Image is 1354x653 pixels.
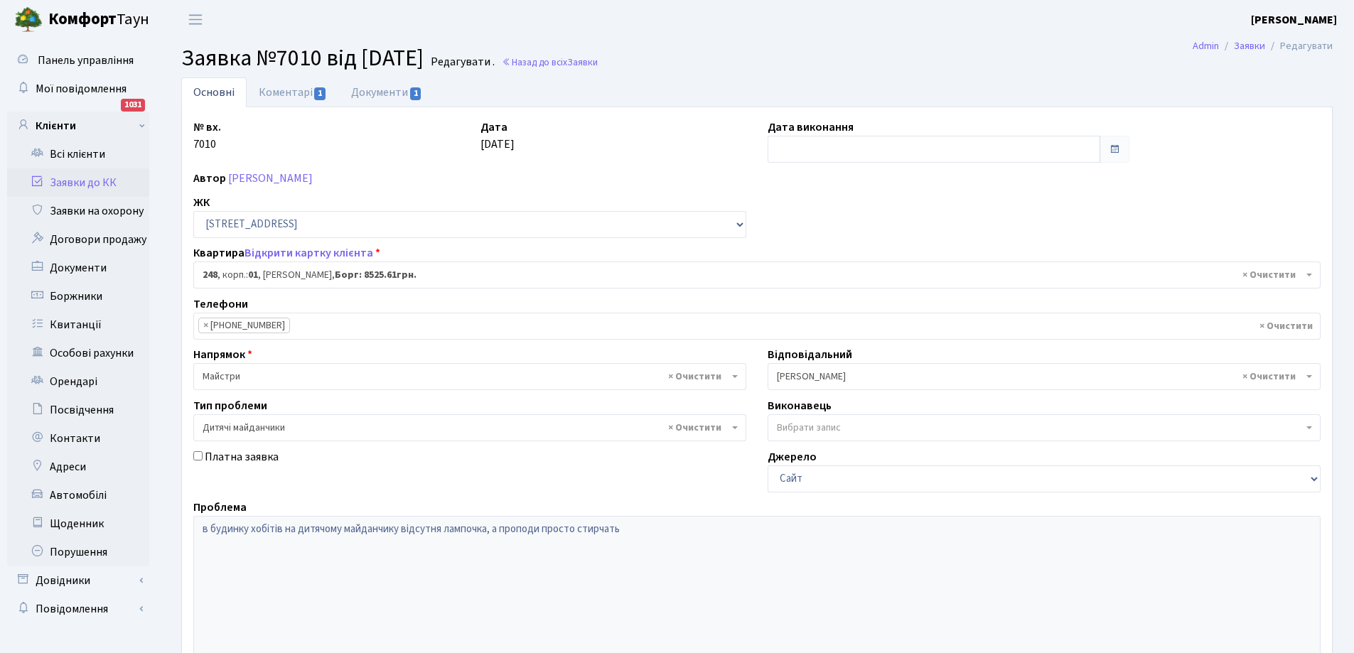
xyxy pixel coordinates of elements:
[1193,38,1219,53] a: Admin
[668,369,721,384] span: Видалити всі елементи
[1234,38,1265,53] a: Заявки
[768,448,817,465] label: Джерело
[203,268,217,282] b: 248
[7,197,149,225] a: Заявки на охорону
[1251,12,1337,28] b: [PERSON_NAME]
[567,55,598,69] span: Заявки
[768,363,1321,390] span: Синельник С.В.
[7,339,149,367] a: Особові рахунки
[7,424,149,453] a: Контакти
[7,168,149,197] a: Заявки до КК
[7,566,149,595] a: Довідники
[193,170,226,187] label: Автор
[181,42,424,75] span: Заявка №7010 від [DATE]
[1259,319,1313,333] span: Видалити всі елементи
[768,119,854,136] label: Дата виконання
[193,346,252,363] label: Напрямок
[768,397,832,414] label: Виконавець
[314,87,326,100] span: 1
[7,509,149,538] a: Щоденник
[14,6,43,34] img: logo.png
[203,369,729,384] span: Майстри
[339,77,434,107] a: Документи
[193,363,746,390] span: Майстри
[183,119,470,163] div: 7010
[36,81,127,97] span: Мої повідомлення
[7,254,149,282] a: Документи
[1242,268,1296,282] span: Видалити всі елементи
[178,8,213,31] button: Переключити навігацію
[480,119,507,136] label: Дата
[7,396,149,424] a: Посвідчення
[181,77,247,107] a: Основні
[7,75,149,103] a: Мої повідомлення1031
[7,538,149,566] a: Порушення
[7,140,149,168] a: Всі клієнти
[335,268,417,282] b: Борг: 8525.61грн.
[203,268,1303,282] span: <b>248</b>, корп.: <b>01</b>, Ткачук Максим Володимирович, <b>Борг: 8525.61грн.</b>
[247,77,339,107] a: Коментарі
[193,261,1321,288] span: <b>248</b>, корп.: <b>01</b>, Ткачук Максим Володимирович, <b>Борг: 8525.61грн.</b>
[228,171,313,186] a: [PERSON_NAME]
[48,8,149,32] span: Таун
[121,99,145,112] div: 1031
[7,453,149,481] a: Адреси
[193,119,221,136] label: № вх.
[777,421,841,435] span: Вибрати запис
[1171,31,1354,61] nav: breadcrumb
[1251,11,1337,28] a: [PERSON_NAME]
[470,119,757,163] div: [DATE]
[502,55,598,69] a: Назад до всіхЗаявки
[38,53,134,68] span: Панель управління
[203,421,729,435] span: Дитячі майданчики
[7,282,149,311] a: Боржники
[193,397,267,414] label: Тип проблеми
[193,499,247,516] label: Проблема
[7,481,149,509] a: Автомобілі
[428,55,495,69] small: Редагувати .
[410,87,421,100] span: 1
[7,46,149,75] a: Панель управління
[193,414,746,441] span: Дитячі майданчики
[768,346,852,363] label: Відповідальний
[198,318,290,333] li: +380938957024
[205,448,279,465] label: Платна заявка
[245,245,373,261] a: Відкрити картку клієнта
[193,296,248,313] label: Телефони
[48,8,117,31] b: Комфорт
[7,112,149,140] a: Клієнти
[203,318,208,333] span: ×
[777,369,1303,384] span: Синельник С.В.
[193,244,380,261] label: Квартира
[7,595,149,623] a: Повідомлення
[193,194,210,211] label: ЖК
[1242,369,1296,384] span: Видалити всі елементи
[248,268,258,282] b: 01
[7,225,149,254] a: Договори продажу
[7,311,149,339] a: Квитанції
[668,421,721,435] span: Видалити всі елементи
[1265,38,1333,54] li: Редагувати
[7,367,149,396] a: Орендарі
